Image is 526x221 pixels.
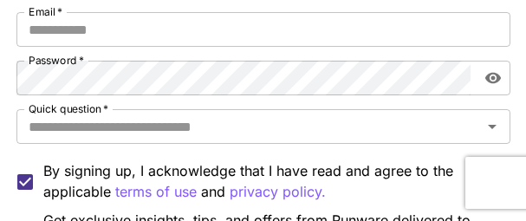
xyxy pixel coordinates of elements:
button: Open [480,114,504,139]
label: Quick question [29,101,108,116]
p: By signing up, I acknowledge that I have read and agree to the applicable and [43,160,497,203]
label: Password [29,53,84,68]
button: By signing up, I acknowledge that I have read and agree to the applicable and privacy policy. [115,181,197,203]
p: privacy policy. [230,181,326,203]
label: Email [29,4,62,19]
button: toggle password visibility [477,62,509,94]
button: By signing up, I acknowledge that I have read and agree to the applicable terms of use and [230,181,326,203]
p: terms of use [115,181,197,203]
